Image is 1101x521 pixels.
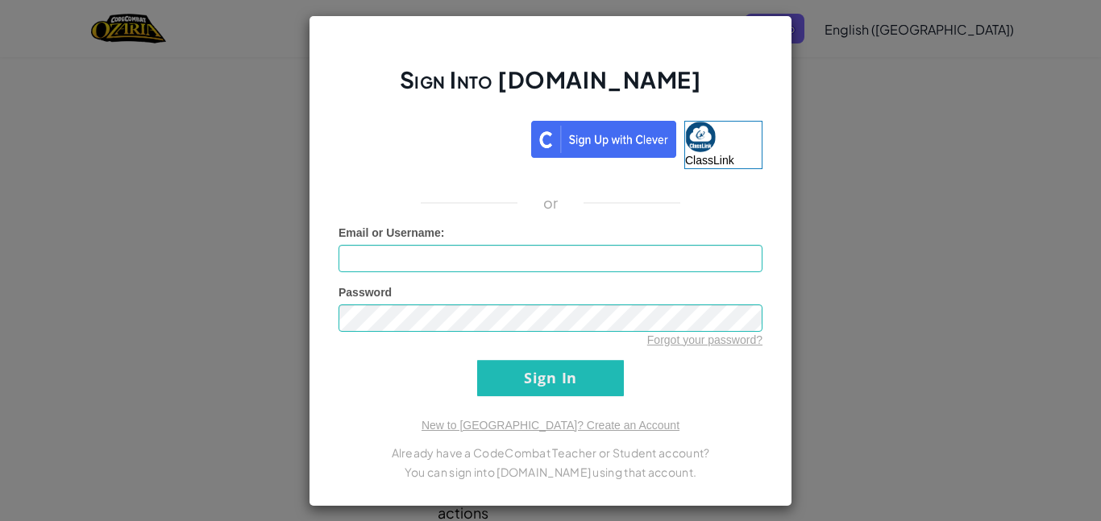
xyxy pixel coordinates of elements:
[543,193,559,213] p: or
[339,443,762,462] p: Already have a CodeCombat Teacher or Student account?
[477,360,624,396] input: Sign In
[339,462,762,482] p: You can sign into [DOMAIN_NAME] using that account.
[685,154,734,167] span: ClassLink
[339,64,762,111] h2: Sign Into [DOMAIN_NAME]
[339,226,441,239] span: Email or Username
[531,121,676,158] img: clever_sso_button@2x.png
[339,286,392,299] span: Password
[339,225,445,241] label: :
[647,333,762,346] a: Forgot your password?
[330,119,531,155] iframe: Sign in with Google Button
[422,419,679,432] a: New to [GEOGRAPHIC_DATA]? Create an Account
[685,122,716,152] img: classlink-logo-small.png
